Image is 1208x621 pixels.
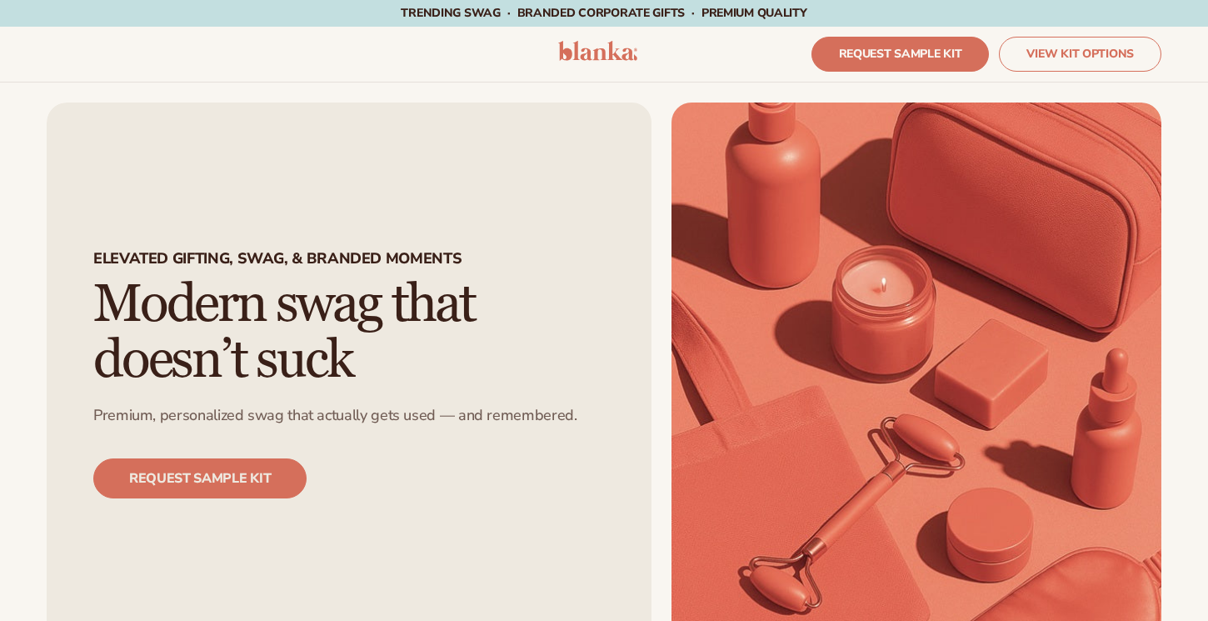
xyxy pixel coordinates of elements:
[401,5,806,21] span: TRENDING SWAG · BRANDED CORPORATE GIFTS · PREMIUM QUALITY
[999,37,1161,72] a: VIEW KIT OPTIONS
[93,249,462,277] p: Elevated Gifting, swag, & branded moments
[558,41,637,61] img: logo
[93,406,577,425] p: Premium, personalized swag that actually gets used — and remembered.
[93,458,307,498] a: REQUEST SAMPLE KIT
[558,41,637,68] a: logo
[93,277,605,388] h2: Modern swag that doesn’t suck
[811,37,990,72] a: REQUEST SAMPLE KIT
